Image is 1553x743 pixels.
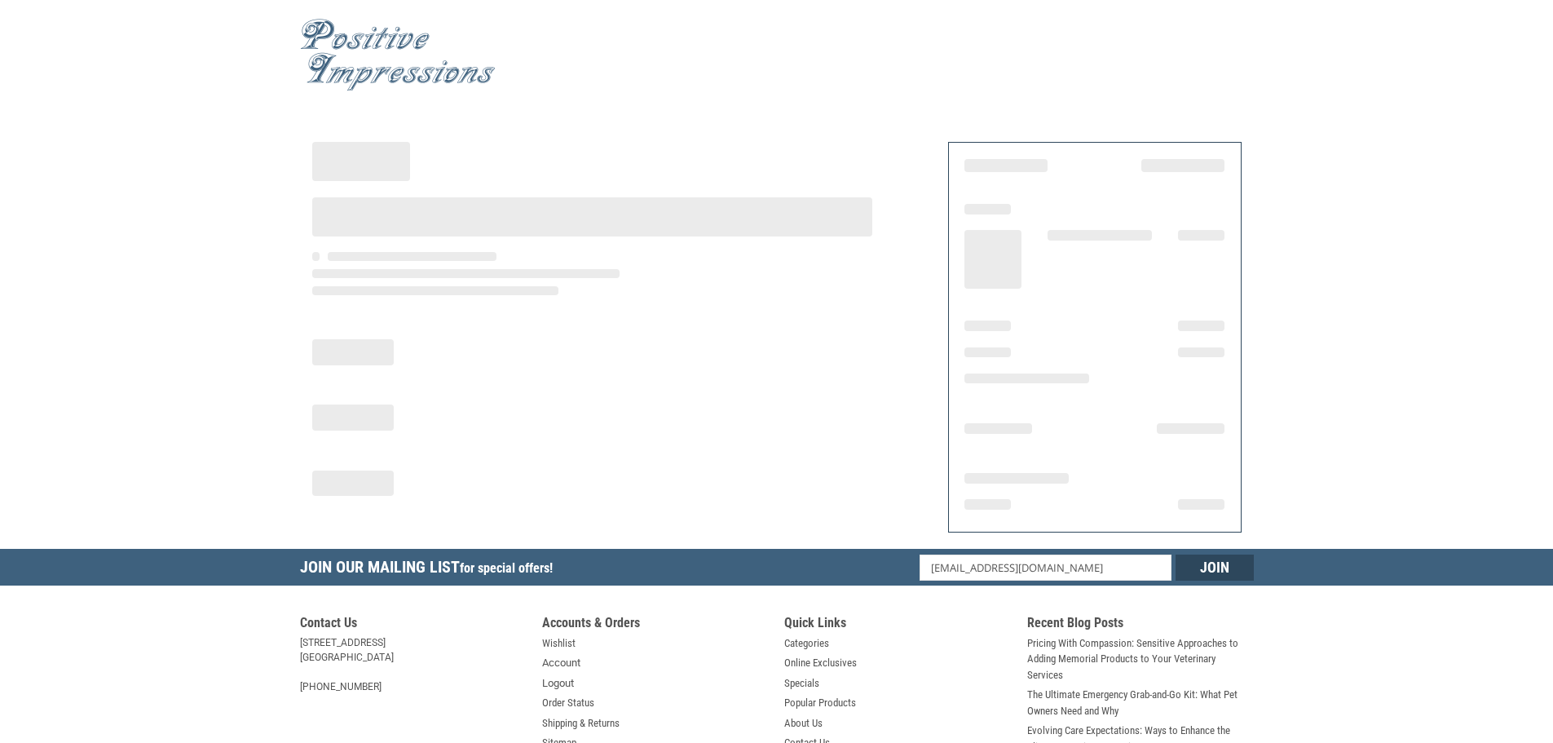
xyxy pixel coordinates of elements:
[542,675,574,692] a: Logout
[784,715,823,732] a: About Us
[1027,635,1254,683] a: Pricing With Compassion: Sensitive Approaches to Adding Memorial Products to Your Veterinary Serv...
[784,635,829,652] a: Categories
[542,635,576,652] a: Wishlist
[784,655,857,671] a: Online Exclusives
[300,615,527,635] h5: Contact Us
[300,19,496,91] img: Positive Impressions
[542,615,769,635] h5: Accounts & Orders
[542,715,620,732] a: Shipping & Returns
[300,549,561,590] h5: Join Our Mailing List
[1027,687,1254,719] a: The Ultimate Emergency Grab-and-Go Kit: What Pet Owners Need and Why
[542,695,594,711] a: Order Status
[1027,615,1254,635] h5: Recent Blog Posts
[784,615,1011,635] h5: Quick Links
[784,675,819,692] a: Specials
[784,695,856,711] a: Popular Products
[542,655,580,671] a: Account
[460,560,553,576] span: for special offers!
[300,635,527,694] address: [STREET_ADDRESS] [GEOGRAPHIC_DATA] [PHONE_NUMBER]
[920,555,1171,581] input: Email
[1176,555,1254,581] input: Join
